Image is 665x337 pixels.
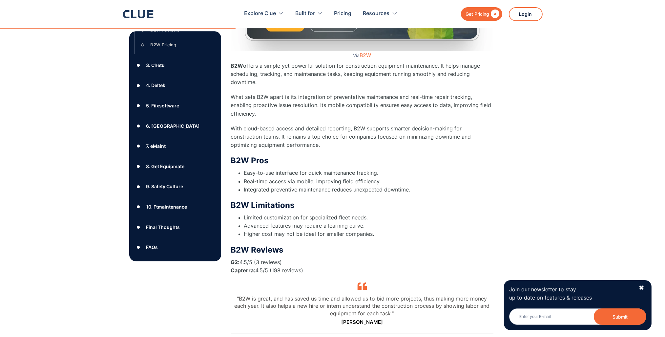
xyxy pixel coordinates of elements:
[135,182,142,191] div: ●
[135,162,142,171] div: ●
[509,285,633,302] p: Join our newsletter to stay up to date on features & releases
[363,3,398,24] div: Resources
[334,3,352,24] a: Pricing
[244,177,493,186] li: Real-time access via mobile, improving field efficiency.
[231,267,256,274] strong: Capterra:
[139,40,211,50] a: ○B2W Pricing
[146,101,179,110] div: 5. Fiixsoftware
[295,3,323,24] div: Built for
[231,93,493,118] p: What sets B2W apart is its integration of preventative maintenance and real-time repair tracking,...
[146,142,166,150] div: 7. eMaint
[509,7,543,21] a: Login
[146,162,184,170] div: 8. Get Equipmate
[231,245,493,255] h3: B2W Reviews
[231,258,493,275] p: 4.5/5 (3 reviews) 4.5/5 (198 reviews)
[244,222,493,230] li: Advanced features may require a learning curve.
[135,80,216,90] a: ●4. Deltek
[489,10,500,18] div: 
[244,186,493,194] li: Integrated preventive maintenance reduces unexpected downtime.
[135,242,142,252] div: ●
[231,319,493,326] p: [PERSON_NAME]
[231,53,493,58] figcaption: Via
[135,202,142,212] div: ●
[466,10,489,18] div: Get Pricing
[146,223,180,231] div: Final Thoughts
[135,182,216,191] a: ●9. Safety Culture
[139,40,147,50] div: ○
[244,213,493,222] li: Limited customization for specialized fleet needs.
[135,101,216,111] a: ●5. Fiixsoftware
[135,60,216,70] a: ●3. Chetu
[135,141,216,151] a: ●7. eMaint
[135,202,216,212] a: ●10. Ftmaintenance
[509,308,646,325] input: Enter your E-mail
[244,230,493,238] li: Higher cost may not be ideal for smaller companies.
[135,121,216,131] a: ●6. [GEOGRAPHIC_DATA]
[146,122,200,130] div: 6. [GEOGRAPHIC_DATA]
[363,3,390,24] div: Resources
[146,203,187,211] div: 10. Ftmaintenance
[231,295,493,333] blockquote: "B2W is great, and has saved us time and allowed us to bid more projects, thus making more money ...
[135,60,142,70] div: ●
[231,259,240,265] strong: G2:
[231,62,243,69] strong: B2W
[146,182,183,191] div: 9. Safety Culture
[360,52,371,58] a: B2W
[135,162,216,171] a: ●8. Get Equipmate
[244,169,493,177] li: Easy-to-use interface for quick maintenance tracking.
[135,222,216,232] a: ●Final Thoughts
[639,284,644,292] div: ✖
[146,243,158,251] div: FAQs
[461,7,502,21] a: Get Pricing
[231,62,493,87] p: offers a simple yet powerful solution for construction equipment maintenance. It helps manage sch...
[135,141,142,151] div: ●
[244,3,284,24] div: Explore Clue
[146,61,165,69] div: 3. Chetu
[135,101,142,111] div: ●
[244,3,276,24] div: Explore Clue
[135,222,142,232] div: ●
[231,156,493,166] h3: B2W Pros
[231,200,493,210] h3: B2W Limitations
[594,308,646,325] button: Submit
[135,242,216,252] a: ●FAQs
[231,124,493,149] p: With cloud-based access and detailed reporting, B2W supports smarter decision-making for construc...
[135,80,142,90] div: ●
[295,3,315,24] div: Built for
[150,41,176,49] div: B2W Pricing
[135,121,142,131] div: ●
[146,81,165,89] div: 4. Deltek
